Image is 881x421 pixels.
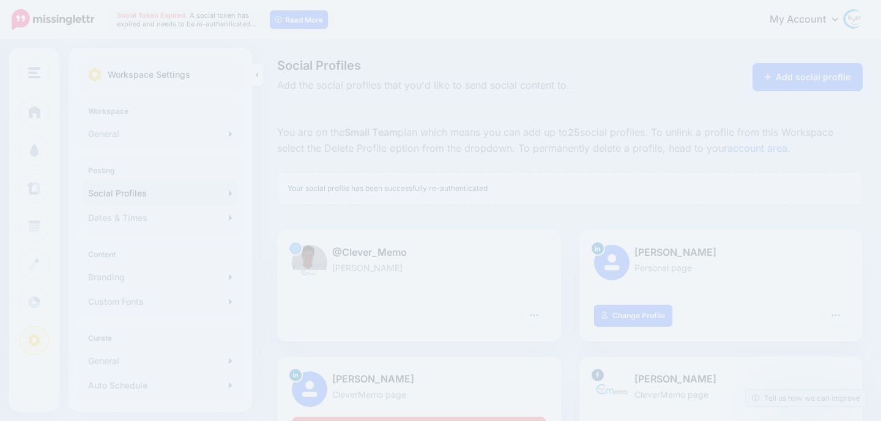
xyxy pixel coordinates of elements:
a: My Account [757,5,863,35]
p: Personal page [594,261,849,275]
p: [PERSON_NAME] [292,371,546,387]
p: [PERSON_NAME] [594,245,849,261]
span: Add the social profiles that you'd like to send social content to. [277,78,661,94]
p: CleverMemo page [594,387,849,401]
b: 25 [568,126,580,138]
a: Dates & Times [83,206,237,230]
p: [PERSON_NAME] [594,371,849,387]
h4: Workspace [88,106,232,116]
a: Tell us how we can improve [746,390,866,406]
b: Small Team [344,126,398,138]
img: settings.png [88,68,102,81]
img: OOKi_UEm-20801.jpg [292,245,327,280]
p: [PERSON_NAME] [292,261,546,275]
p: Workspace Settings [108,67,190,82]
a: Custom Fonts [83,289,237,314]
a: Social Profiles [83,181,237,206]
img: user_default_image.png [594,245,630,280]
a: Auto Schedule [83,373,237,398]
a: General [83,122,237,146]
p: CleverMemo page [292,387,546,401]
a: Branding [83,265,237,289]
div: Your social profile has been successfully re-authenticated [277,172,863,205]
a: General [83,349,237,373]
p: @Clever_Memo [292,245,546,261]
span: Social Profiles [277,59,661,72]
p: You are on the plan which means you can add up to social profiles. To unlink a profile from this ... [277,125,863,157]
a: Change Profile [594,305,673,327]
span: A social token has expired and needs to be re-authenticated… [117,11,256,28]
h4: Posting [88,166,232,175]
h4: Curate [88,333,232,343]
h4: Content [88,250,232,259]
img: Missinglettr [12,9,94,30]
img: user_default_image.png [292,371,327,407]
img: 18193956_1352207318168497_2630119938457215485_n-bsa31452.png [594,371,630,407]
a: account area [727,142,787,154]
a: Add social profile [753,63,863,91]
a: Read More [270,10,328,29]
span: Social Token Expired. [117,11,188,20]
img: menu.png [28,67,40,78]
